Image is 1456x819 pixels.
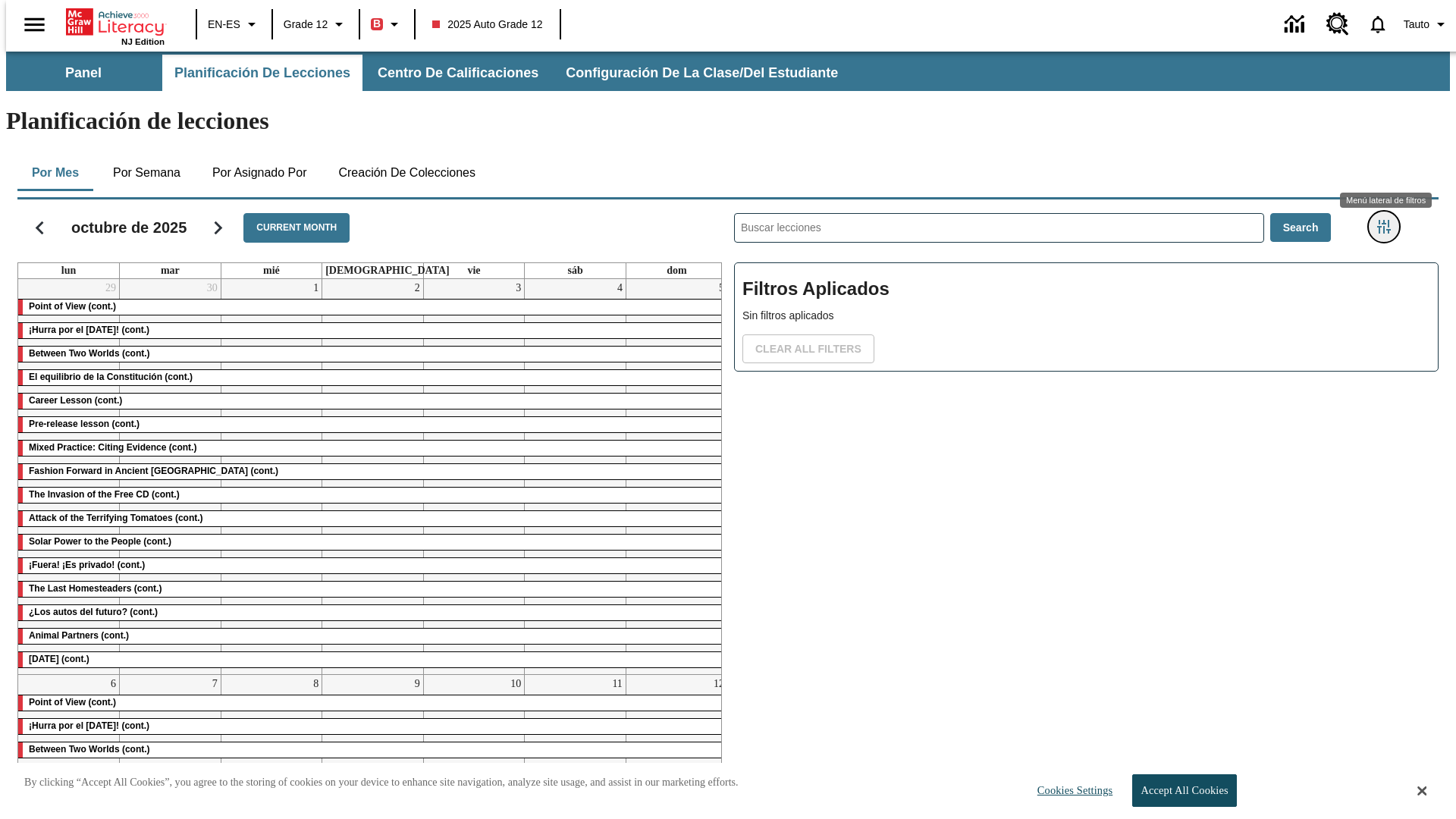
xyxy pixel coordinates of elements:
span: ¡Fuera! ¡Es privado! (cont.) [29,560,145,570]
div: Between Two Worlds (cont.) [18,742,727,758]
a: 1 de octubre de 2025 [310,279,322,297]
div: Career Lesson (cont.) [18,394,727,409]
div: Attack of the Terrifying Tomatoes (cont.) [18,511,727,526]
span: Point of View (cont.) [29,301,116,312]
a: domingo [664,263,689,278]
span: Solar Power to the People (cont.) [29,536,171,547]
button: Configuración de la clase/del estudiante [554,55,850,91]
a: 9 de octubre de 2025 [412,675,423,693]
a: 4 de octubre de 2025 [614,279,626,297]
span: Grade 12 [284,17,328,33]
span: Panel [65,64,102,82]
span: 2025 Auto Grade 12 [432,17,542,33]
a: sábado [564,263,585,278]
span: B [373,14,381,33]
button: Creación de colecciones [326,155,488,191]
span: ¿Los autos del futuro? (cont.) [29,607,158,617]
a: 12 de octubre de 2025 [711,675,727,693]
div: Fashion Forward in Ancient Rome (cont.) [18,464,727,479]
div: The Last Homesteaders (cont.) [18,582,727,597]
span: ¡Hurra por el Día de la Constitución! (cont.) [29,720,149,731]
div: ¡Hurra por el Día de la Constitución! (cont.) [18,323,727,338]
span: NJ Edition [121,37,165,46]
span: The Invasion of the Free CD (cont.) [29,489,180,500]
div: Solar Power to the People (cont.) [18,535,727,550]
span: ¡Hurra por el Día de la Constitución! (cont.) [29,325,149,335]
button: Accept All Cookies [1132,774,1236,807]
span: Between Two Worlds (cont.) [29,744,150,755]
div: The Invasion of the Free CD (cont.) [18,488,727,503]
button: Grado: Grade 12, Elige un grado [278,11,354,38]
a: lunes [58,263,79,278]
a: miércoles [260,263,283,278]
p: Sin filtros aplicados [742,308,1430,324]
button: Cookies Settings [1024,775,1119,806]
div: Filtros Aplicados [734,262,1439,372]
span: The Last Homesteaders (cont.) [29,583,162,594]
td: 1 de octubre de 2025 [221,279,322,675]
span: Between Two Worlds (cont.) [29,348,150,359]
div: Día del Trabajo (cont.) [18,652,727,667]
a: martes [158,263,183,278]
div: Pre-release lesson (cont.) [18,417,727,432]
h2: Filtros Aplicados [742,271,1430,308]
div: Subbarra de navegación [6,55,852,91]
a: 30 de septiembre de 2025 [204,279,221,297]
span: El equilibrio de la Constitución (cont.) [29,372,193,382]
a: viernes [464,263,483,278]
span: Día del Trabajo (cont.) [29,654,89,664]
button: Search [1270,213,1332,243]
span: Point of View (cont.) [29,697,116,708]
div: Point of View (cont.) [18,695,727,711]
span: Planificación de lecciones [174,64,350,82]
a: 10 de octubre de 2025 [507,675,524,693]
button: Seguir [199,209,237,247]
div: Portada [66,5,165,46]
span: Attack of the Terrifying Tomatoes (cont.) [29,513,203,523]
div: El equilibrio de la Constitución (cont.) [18,370,727,385]
td: 4 de octubre de 2025 [525,279,626,675]
a: 7 de octubre de 2025 [209,675,221,693]
a: 5 de octubre de 2025 [716,279,727,297]
button: Language: EN-ES, Selecciona un idioma [202,11,267,38]
button: Regresar [20,209,59,247]
a: jueves [322,263,453,278]
button: Close [1417,784,1426,798]
div: ¡Fuera! ¡Es privado! (cont.) [18,558,727,573]
span: Centro de calificaciones [378,64,538,82]
button: Panel [8,55,159,91]
p: By clicking “Accept All Cookies”, you agree to the storing of cookies on your device to enhance s... [24,775,739,790]
span: Configuración de la clase/del estudiante [566,64,838,82]
h1: Planificación de lecciones [6,107,1450,135]
td: 29 de septiembre de 2025 [18,279,120,675]
span: Mixed Practice: Citing Evidence (cont.) [29,442,196,453]
a: 3 de octubre de 2025 [513,279,524,297]
td: 30 de septiembre de 2025 [120,279,221,675]
div: Point of View (cont.) [18,300,727,315]
button: Planificación de lecciones [162,55,362,91]
a: 11 de octubre de 2025 [609,675,625,693]
td: 3 de octubre de 2025 [423,279,525,675]
a: 6 de octubre de 2025 [108,675,119,693]
div: Animal Partners (cont.) [18,629,727,644]
div: Menú lateral de filtros [1340,193,1432,208]
a: Centro de recursos, Se abrirá en una pestaña nueva. [1317,4,1358,45]
button: Abrir el menú lateral [12,2,57,47]
button: Boost El color de la clase es rojo. Cambiar el color de la clase. [365,11,409,38]
a: Portada [66,7,165,37]
h2: octubre de 2025 [71,218,187,237]
div: Buscar [722,193,1439,789]
button: Current Month [243,213,350,243]
div: Subbarra de navegación [6,52,1450,91]
button: Perfil/Configuración [1398,11,1456,38]
span: Career Lesson (cont.) [29,395,122,406]
div: Mixed Practice: Citing Evidence (cont.) [18,441,727,456]
a: 29 de septiembre de 2025 [102,279,119,297]
span: Tauto [1404,17,1429,33]
div: Between Two Worlds (cont.) [18,347,727,362]
a: 8 de octubre de 2025 [310,675,322,693]
div: ¿Los autos del futuro? (cont.) [18,605,727,620]
button: Centro de calificaciones [366,55,551,91]
a: 2 de octubre de 2025 [412,279,423,297]
a: Centro de información [1276,4,1317,45]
